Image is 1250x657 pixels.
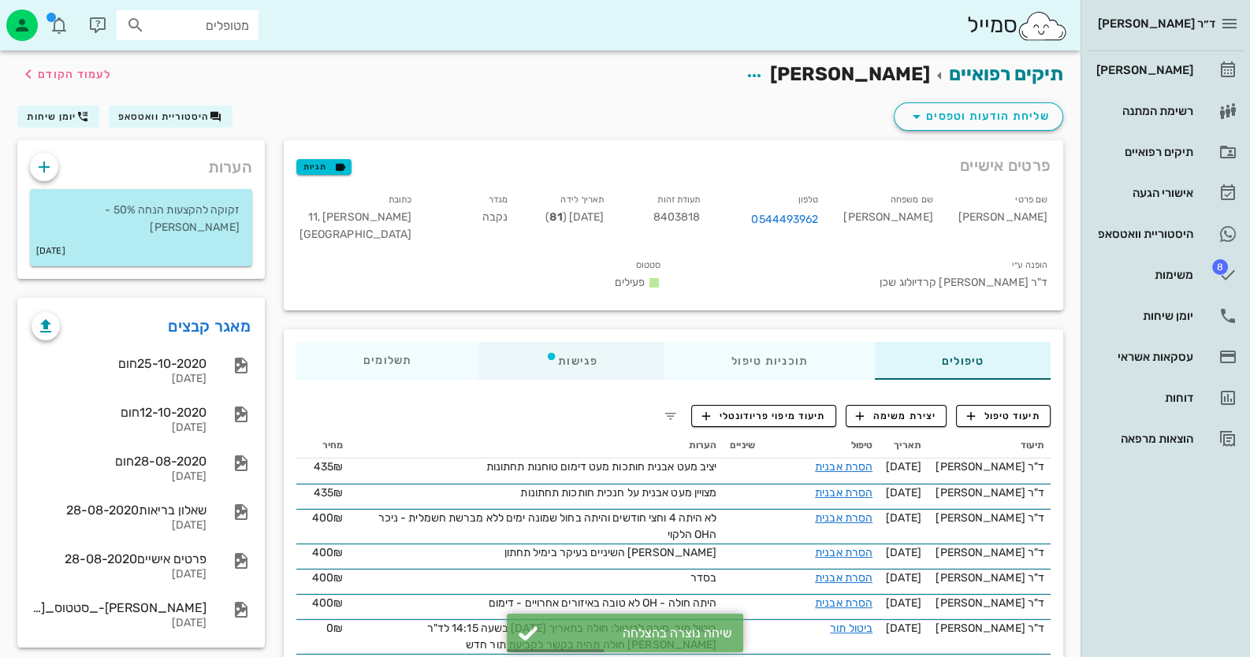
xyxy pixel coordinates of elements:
[934,620,1044,637] div: ד"ר [PERSON_NAME]
[1017,10,1068,42] img: SmileCloud logo
[504,546,716,559] span: [PERSON_NAME] השיניים בעיקר בימיל תחתון
[770,63,930,85] span: [PERSON_NAME]
[657,195,700,205] small: תעודת זהות
[761,433,879,458] th: טיפול
[934,510,1044,526] div: ד"ר [PERSON_NAME]
[118,111,210,122] span: היסטוריית וואטסאפ
[886,511,921,525] span: [DATE]
[549,210,562,224] strong: 81
[1093,187,1193,199] div: אישורי הגעה
[314,486,343,499] span: 435₪
[19,60,111,88] button: לעמוד הקודם
[32,405,206,420] div: 12-10-2020חום
[856,409,936,423] span: יצירת משימה
[1087,215,1244,253] a: היסטוריית וואטסאפ
[934,570,1044,586] div: ד"ר [PERSON_NAME]
[846,405,947,427] button: יצירת משימה
[314,460,343,473] span: 435₪
[673,253,1060,301] div: ד"ר [PERSON_NAME] קרדיולוג שכן
[424,187,520,253] div: נקבה
[891,195,933,205] small: שם משפחה
[1087,338,1244,376] a: עסקאות אשראי
[312,511,343,525] span: 400₪
[1093,310,1193,322] div: יומן שיחות
[43,202,240,236] p: זקוקה להקצעות הנחה 50% - [PERSON_NAME]
[303,160,344,174] span: תגיות
[32,356,206,371] div: 25-10-2020חום
[489,596,717,610] span: היתה חולה - OH לא טובה באיזורים אחרויים - דימום
[701,409,825,423] span: תיעוד מיפוי פריודונטלי
[751,211,818,228] a: 0544493962
[875,342,1051,380] div: טיפולים
[886,486,921,499] span: [DATE]
[36,243,65,260] small: [DATE]
[886,622,921,635] span: [DATE]
[815,546,872,559] a: הסרת אבנית
[830,622,872,635] a: ביטול תור
[299,228,412,241] span: [GEOGRAPHIC_DATA]
[32,454,206,469] div: 28-08-2020חום
[47,13,56,22] span: תג
[545,210,604,224] span: [DATE] ( )
[1093,392,1193,404] div: דוחות
[1087,133,1244,171] a: תיקים רפואיים
[17,106,99,128] button: יומן שיחות
[723,433,761,458] th: שיניים
[350,433,724,458] th: הערות
[815,486,872,499] a: הסרת אבנית
[1087,420,1244,458] a: הוצאות מרפאה
[520,486,716,499] span: מצויין מעט אבנית על חנכית חותכות תחתונות
[653,210,701,224] span: 8403818
[1015,195,1047,205] small: שם פרטי
[691,405,836,427] button: תיעוד מיפוי פריודונטלי
[1093,269,1193,281] div: משימות
[894,102,1063,131] button: שליחת הודעות וטפסים
[32,568,206,581] div: [DATE]
[546,625,731,640] div: שיחה נוצרה בהצלחה
[798,195,819,205] small: טלפון
[312,596,343,610] span: 400₪
[312,546,343,559] span: 400₪
[427,622,717,651] span: ביטול תור. סיבה לביטול: חולה בתאריך [DATE] בשעה 14:15 לד"ר [PERSON_NAME] חולה תהיה בקשר לקביעת תו...
[879,433,928,458] th: תאריך
[956,405,1051,427] button: תיעוד טיפול
[1098,17,1215,31] span: ד״ר [PERSON_NAME]
[32,503,206,518] div: שאלון בריאות28-08-2020
[934,595,1044,611] div: ד"ר [PERSON_NAME]
[32,551,206,566] div: פרטים אישיים28-08-2020
[690,571,716,585] span: בסדר
[967,409,1040,423] span: תיעוד טיפול
[32,617,206,630] div: [DATE]
[886,546,921,559] span: [DATE]
[478,342,664,380] div: פגישות
[831,187,945,253] div: [PERSON_NAME]
[1093,64,1193,76] div: [PERSON_NAME]
[886,596,921,610] span: [DATE]
[1093,228,1193,240] div: היסטוריית וואטסאפ
[1087,379,1244,417] a: דוחות
[815,460,872,473] a: הסרת אבנית
[815,571,872,585] a: הסרת אבנית
[312,571,343,585] span: 400₪
[296,433,350,458] th: מחיר
[363,355,412,366] span: תשלומים
[1087,51,1244,89] a: [PERSON_NAME]
[296,159,352,175] button: תגיות
[886,460,921,473] span: [DATE]
[636,260,661,270] small: סטטוס
[1212,259,1228,275] span: תג
[907,107,1050,126] span: שליחת הודעות וטפסים
[378,511,717,541] span: לא היתה 4 וחצי חודשים והיתה בחול שמונה ימים ללא מברשת חשמלית - ניכר הOH הלקוי
[32,421,206,435] div: [DATE]
[109,106,233,128] button: היסטוריית וואטסאפ
[934,544,1044,561] div: ד"ר [PERSON_NAME]
[389,195,412,205] small: כתובת
[486,460,717,473] span: יציב מעט אבנית חותכות מעט דימום טוחנות תחתונות
[318,210,320,224] span: ,
[1093,351,1193,363] div: עסקאות אשראי
[1012,260,1047,270] small: הופנה ע״י
[664,342,875,380] div: תוכניות טיפול
[32,519,206,533] div: [DATE]
[489,195,508,205] small: מגדר
[326,622,343,635] span: 0₪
